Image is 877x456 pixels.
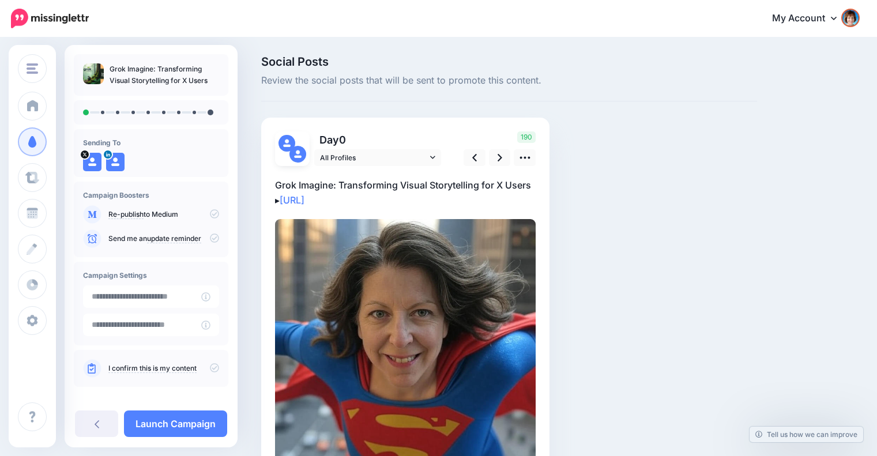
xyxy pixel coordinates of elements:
[106,153,125,171] img: user_default_image.png
[27,63,38,74] img: menu.png
[761,5,860,33] a: My Account
[110,63,219,86] p: Grok Imagine: Transforming Visual Storytelling for X Users
[108,233,219,244] p: Send me an
[147,234,201,243] a: update reminder
[314,131,443,148] p: Day
[314,149,441,166] a: All Profiles
[278,135,295,152] img: user_default_image.png
[261,56,757,67] span: Social Posts
[275,178,536,208] p: Grok Imagine: Transforming Visual Storytelling for X Users ▸
[83,191,219,199] h4: Campaign Boosters
[11,9,89,28] img: Missinglettr
[83,153,101,171] img: user_default_image.png
[517,131,536,143] span: 190
[108,209,219,220] p: to Medium
[320,152,427,164] span: All Profiles
[750,427,863,442] a: Tell us how we can improve
[83,138,219,147] h4: Sending To
[261,73,757,88] span: Review the social posts that will be sent to promote this content.
[289,146,306,163] img: user_default_image.png
[108,210,144,219] a: Re-publish
[83,63,104,84] img: e93eb42464c4eacf58d0006a477db401_thumb.jpg
[280,194,304,206] a: [URL]
[339,134,346,146] span: 0
[108,364,197,373] a: I confirm this is my content
[83,271,219,280] h4: Campaign Settings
